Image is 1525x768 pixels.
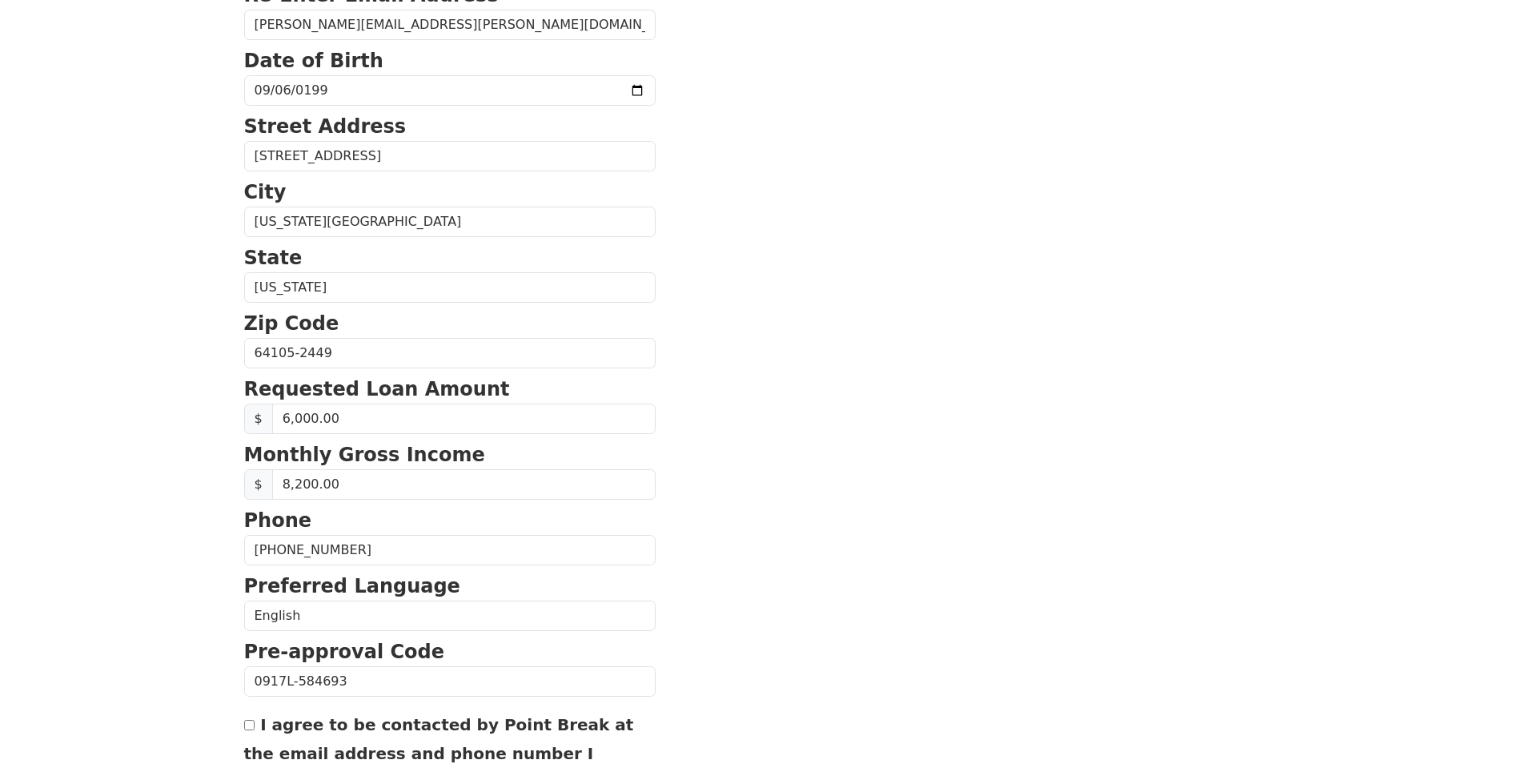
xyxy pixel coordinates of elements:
span: $ [244,469,273,500]
strong: Street Address [244,115,407,138]
strong: Phone [244,509,312,532]
strong: City [244,181,287,203]
span: $ [244,404,273,434]
input: Re-Enter Email Address [244,10,656,40]
input: Phone [244,535,656,565]
input: Street Address [244,141,656,171]
strong: Preferred Language [244,575,460,597]
p: Monthly Gross Income [244,440,656,469]
input: Monthly Gross Income [272,469,656,500]
strong: Zip Code [244,312,339,335]
input: Zip Code [244,338,656,368]
strong: Requested Loan Amount [244,378,510,400]
input: Requested Loan Amount [272,404,656,434]
strong: State [244,247,303,269]
input: City [244,207,656,237]
strong: Date of Birth [244,50,383,72]
strong: Pre-approval Code [244,641,445,663]
input: Pre-approval Code [244,666,656,697]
